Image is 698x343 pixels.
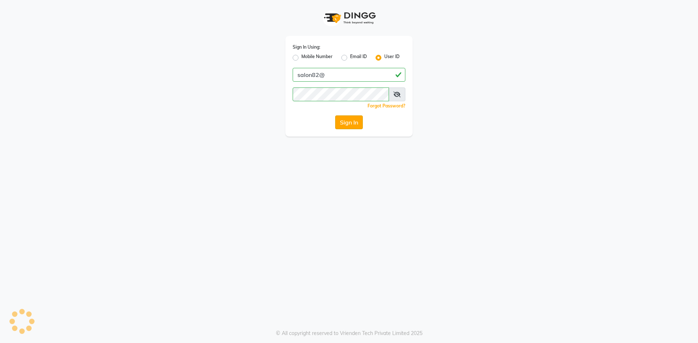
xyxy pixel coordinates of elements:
[368,103,405,109] a: Forgot Password?
[293,44,320,50] label: Sign In Using:
[320,7,378,29] img: logo1.svg
[301,53,333,62] label: Mobile Number
[293,68,405,82] input: Username
[350,53,367,62] label: Email ID
[384,53,400,62] label: User ID
[293,87,389,101] input: Username
[335,115,363,129] button: Sign In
